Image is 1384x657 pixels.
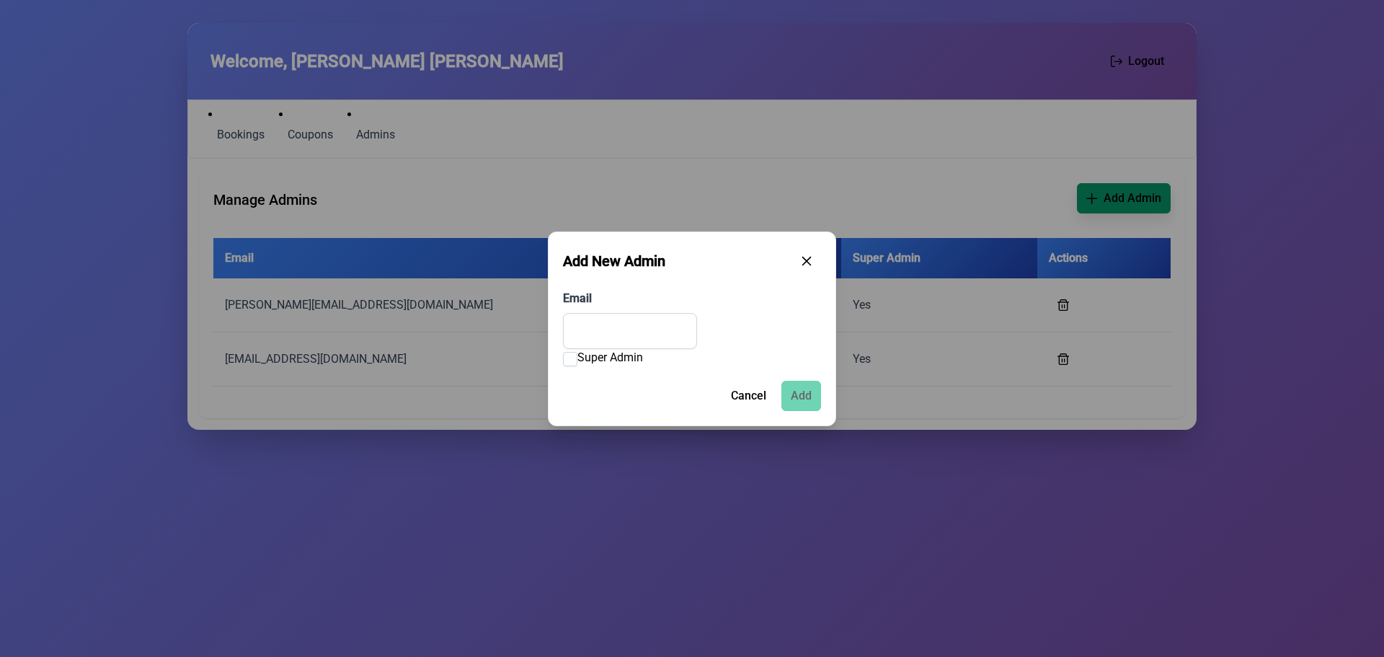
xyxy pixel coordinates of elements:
[722,381,776,411] button: Cancel
[577,350,643,364] label: Super Admin
[563,250,665,272] span: Add New Admin
[563,290,821,307] label: Email
[791,387,812,405] span: Add
[781,381,821,411] button: Add
[731,387,766,405] span: Cancel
